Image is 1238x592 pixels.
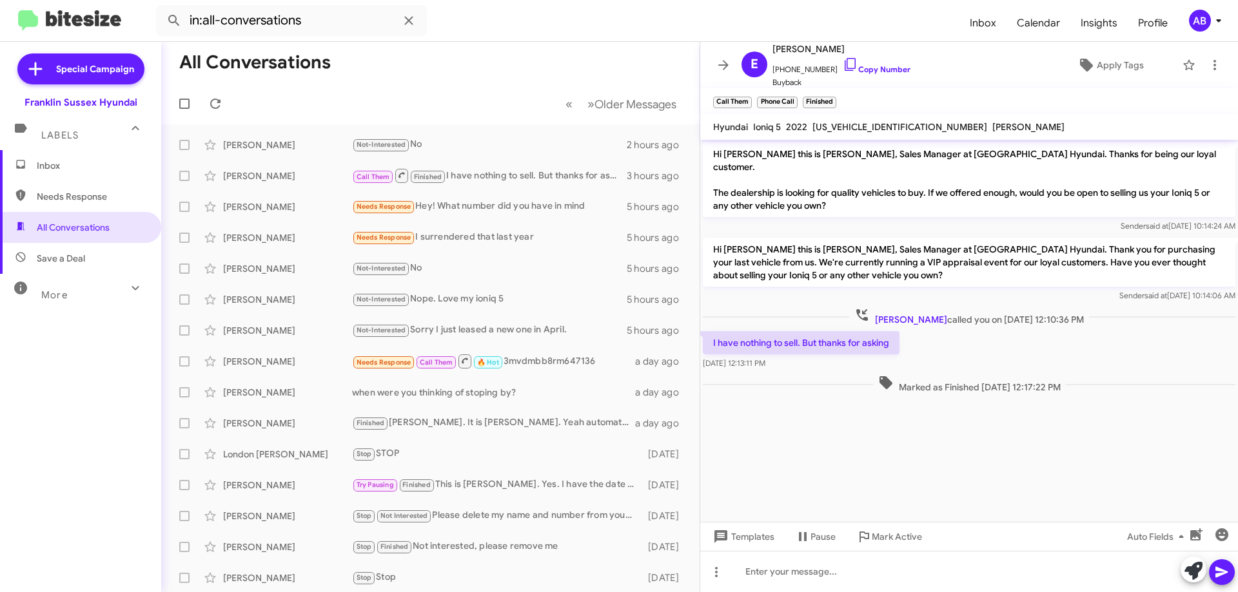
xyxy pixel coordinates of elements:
[843,64,910,74] a: Copy Number
[357,326,406,334] span: Not-Interested
[635,386,689,399] div: a day ago
[352,508,642,523] div: Please delete my name and number from your records. We have already committed to buying another c...
[786,121,807,133] span: 2022
[1097,53,1144,77] span: Apply Tags
[179,52,331,73] h1: All Conversations
[223,169,352,182] div: [PERSON_NAME]
[703,142,1235,217] p: Hi [PERSON_NAME] this is [PERSON_NAME], Sales Manager at [GEOGRAPHIC_DATA] Hyundai. Thanks for be...
[352,477,642,492] div: This is [PERSON_NAME]. Yes. I have the date set. Happy travels! Enjoy the NO SNOW
[627,138,689,151] div: 2 hours ago
[1128,5,1178,42] a: Profile
[352,137,627,152] div: No
[414,173,442,181] span: Finished
[352,570,642,585] div: Stop
[959,5,1007,42] a: Inbox
[357,481,394,489] span: Try Pausing
[811,525,836,548] span: Pause
[357,358,411,367] span: Needs Response
[352,167,627,184] div: I have nothing to sell. But thanks for asking
[352,323,627,338] div: Sorry I just leased a new one in April.
[872,525,922,548] span: Mark Active
[1044,53,1176,77] button: Apply Tags
[1007,5,1070,42] a: Calendar
[627,231,689,244] div: 5 hours ago
[357,173,390,181] span: Call Them
[1178,10,1224,32] button: AB
[352,199,627,214] div: Hey! What number did you have in mind
[223,262,352,275] div: [PERSON_NAME]
[477,358,499,367] span: 🔥 Hot
[558,91,684,117] nav: Page navigation example
[352,353,635,369] div: 3mvdmbb8rm647136
[223,200,352,213] div: [PERSON_NAME]
[711,525,774,548] span: Templates
[1117,525,1199,548] button: Auto Fields
[1146,221,1168,231] span: said at
[594,97,676,111] span: Older Messages
[757,97,797,108] small: Phone Call
[223,571,352,584] div: [PERSON_NAME]
[357,419,385,427] span: Finished
[352,230,627,245] div: I surrendered that last year
[642,479,689,492] div: [DATE]
[627,293,689,306] div: 5 hours ago
[580,91,684,117] button: Next
[156,5,427,36] input: Search
[223,355,352,368] div: [PERSON_NAME]
[380,542,409,551] span: Finished
[357,295,406,303] span: Not-Interested
[627,262,689,275] div: 5 hours ago
[223,231,352,244] div: [PERSON_NAME]
[223,417,352,430] div: [PERSON_NAME]
[1127,525,1189,548] span: Auto Fields
[992,121,1065,133] span: [PERSON_NAME]
[558,91,580,117] button: Previous
[803,97,836,108] small: Finished
[753,121,781,133] span: Ioniq 5
[357,202,411,211] span: Needs Response
[352,386,635,399] div: when were you thinking of stoping by?
[772,76,910,89] span: Buyback
[223,510,352,522] div: [PERSON_NAME]
[785,525,846,548] button: Pause
[700,525,785,548] button: Templates
[357,233,411,242] span: Needs Response
[1145,291,1167,300] span: said at
[849,307,1089,326] span: called you on [DATE] 12:10:36 PM
[41,129,79,141] span: Labels
[703,238,1235,287] p: Hi [PERSON_NAME] this is [PERSON_NAME], Sales Manager at [GEOGRAPHIC_DATA] Hyundai. Thank you for...
[357,511,372,520] span: Stop
[357,264,406,272] span: Not-Interested
[37,221,110,234] span: All Conversations
[627,169,689,182] div: 3 hours ago
[357,573,372,582] span: Stop
[635,355,689,368] div: a day ago
[352,446,642,461] div: STOP
[642,571,689,584] div: [DATE]
[41,289,68,301] span: More
[772,41,910,57] span: [PERSON_NAME]
[420,358,453,367] span: Call Them
[1119,291,1235,300] span: Sender [DATE] 10:14:06 AM
[56,62,134,75] span: Special Campaign
[1070,5,1128,42] a: Insights
[223,138,352,151] div: [PERSON_NAME]
[357,542,372,551] span: Stop
[635,417,689,430] div: a day ago
[223,479,352,492] div: [PERSON_NAME]
[772,57,910,76] span: [PHONE_NUMBER]
[352,261,627,276] div: No
[37,252,85,265] span: Save a Deal
[223,386,352,399] div: [PERSON_NAME]
[352,539,642,554] div: Not interested, please remove me
[223,540,352,553] div: [PERSON_NAME]
[1189,10,1211,32] div: AB
[875,314,947,325] span: [PERSON_NAME]
[587,96,594,112] span: »
[223,293,352,306] div: [PERSON_NAME]
[25,96,137,109] div: Franklin Sussex Hyundai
